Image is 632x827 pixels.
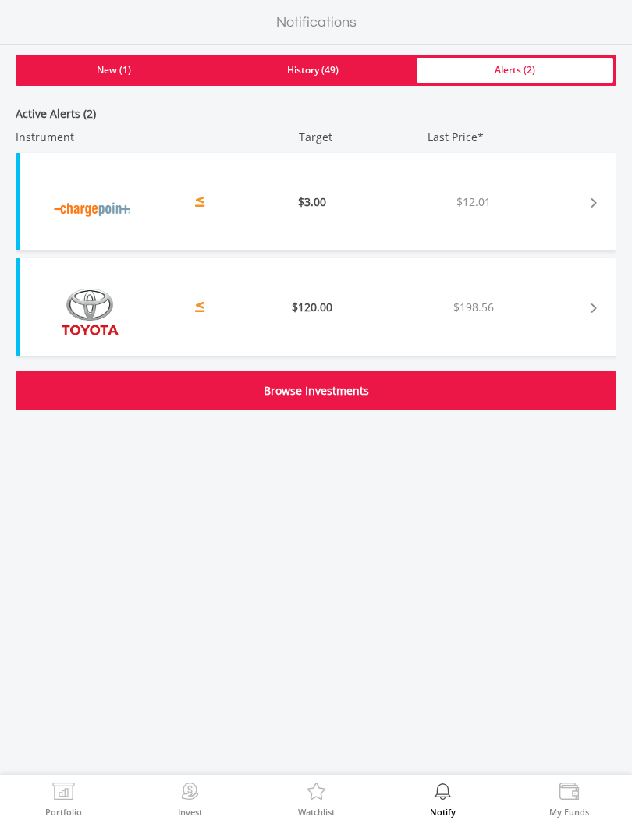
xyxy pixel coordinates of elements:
a: My Funds [549,783,589,816]
a: Watchlist [298,783,335,816]
button: Browse Investments [16,371,616,410]
a: Portfolio [45,783,82,816]
label: Invest [178,807,202,816]
a: Alerts (2) [417,58,613,83]
a: Invest [178,783,202,816]
img: Watchlist [304,783,328,804]
a: Notify [430,783,456,816]
span: $198.56 [453,300,494,314]
label: Portfolio [45,807,82,816]
img: EQU.US.TM.png [34,274,151,356]
span: $120.00 [292,300,332,314]
div: Target [216,130,417,145]
label: Watchlist [298,807,335,816]
img: EQU.US.CHPT.png [34,169,151,250]
img: View Notifications [431,783,455,804]
div: Last Price* [416,130,616,145]
span: $3.00 [298,194,326,209]
label: My Funds [549,807,589,816]
img: View Portfolio [51,783,76,804]
label: Notifications [276,12,357,33]
a: New (1) [19,58,209,83]
a: History (49) [209,58,417,83]
span: $12.01 [456,194,491,209]
img: Invest Now [178,783,202,804]
div: Instrument [16,130,216,145]
img: View Funds [557,783,581,804]
label: Notify [430,807,456,816]
h5: Active Alerts (2) [16,106,616,122]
